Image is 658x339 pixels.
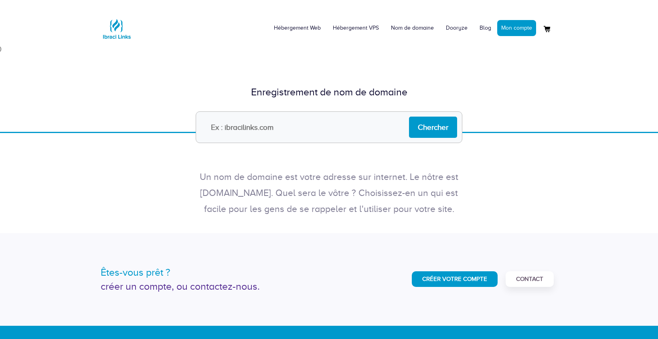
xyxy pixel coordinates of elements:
input: Ex : ibracilinks.com [196,111,462,143]
a: Dooryze [440,16,474,40]
a: Contact [506,271,554,287]
a: Blog [474,16,497,40]
input: Chercher [409,117,457,138]
a: Logo Ibraci Links [101,6,133,45]
div: Êtes-vous prêt ? [101,265,323,280]
div: créer un compte, ou contactez-nous. [101,279,323,294]
p: Un nom de domaine est votre adresse sur internet. Le nôtre est [DOMAIN_NAME]. Quel sera le vôtre ... [193,169,466,217]
a: Créer Votre Compte [412,271,498,287]
img: Logo Ibraci Links [101,13,133,45]
div: Enregistrement de nom de domaine [101,85,558,99]
a: Hébergement Web [268,16,327,40]
a: Mon compte [497,20,536,36]
a: Hébergement VPS [327,16,385,40]
a: Nom de domaine [385,16,440,40]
